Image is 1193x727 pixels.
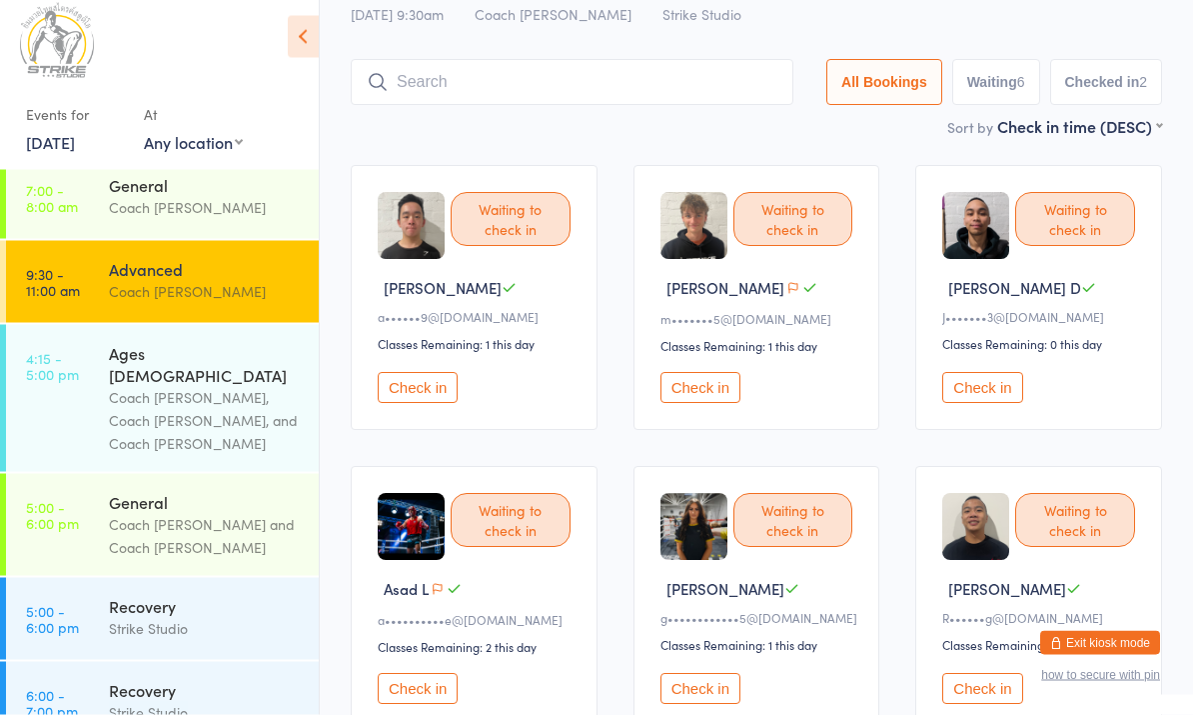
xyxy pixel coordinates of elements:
time: 5:00 - 6:00 pm [26,511,79,543]
div: Waiting to check in [451,205,571,259]
time: 7:00 - 8:00 am [26,194,78,226]
div: Waiting to check in [733,205,853,259]
div: Waiting to check in [733,506,853,560]
a: 9:30 -11:00 amAdvancedCoach [PERSON_NAME] [6,253,319,335]
div: Coach [PERSON_NAME], Coach [PERSON_NAME], and Coach [PERSON_NAME] [109,398,302,467]
div: a••••••9@[DOMAIN_NAME] [378,321,577,338]
div: Strike Studio [109,629,302,652]
div: Classes Remaining: 1 this day [660,649,859,666]
div: Waiting to check in [1015,205,1135,259]
div: J•••••••3@[DOMAIN_NAME] [942,321,1141,338]
div: Classes Remaining: 1 this day [378,348,577,365]
img: image1746420588.png [378,506,445,573]
div: a••••••••••e@[DOMAIN_NAME] [378,624,577,641]
div: R••••••g@[DOMAIN_NAME] [942,622,1141,639]
img: image1704694029.png [942,506,1009,573]
span: [PERSON_NAME] [384,290,502,311]
input: Search [351,72,793,118]
a: 7:00 -8:00 amGeneralCoach [PERSON_NAME] [6,169,319,251]
div: Check in time (DESC) [997,128,1162,150]
div: Coach [PERSON_NAME] and Coach [PERSON_NAME] [109,525,302,571]
a: 4:15 -5:00 pmAges [DEMOGRAPHIC_DATA]Coach [PERSON_NAME], Coach [PERSON_NAME], and Coach [PERSON_N... [6,337,319,484]
div: g••••••••••••5@[DOMAIN_NAME] [660,622,859,639]
button: Checked in2 [1050,72,1163,118]
div: Classes Remaining: 0 this day [942,348,1141,365]
span: [DATE] 9:30am [351,17,444,37]
button: Exit kiosk mode [1040,643,1160,667]
div: Waiting to check in [1015,506,1135,560]
div: Classes Remaining: 1 this day [660,350,859,367]
img: image1703225102.png [378,205,445,272]
span: [PERSON_NAME] D [948,290,1081,311]
div: Coach [PERSON_NAME] [109,208,302,231]
img: image1718609087.png [942,205,1009,272]
div: Classes Remaining: 2 this day [378,651,577,668]
span: [PERSON_NAME] [948,591,1066,612]
div: At [144,110,243,143]
button: Check in [378,385,458,416]
div: 6 [1017,87,1025,103]
div: Recovery [109,691,302,713]
img: image1748927099.png [660,506,727,573]
div: Any location [144,143,243,165]
span: Coach [PERSON_NAME] [475,17,631,37]
div: Classes Remaining: 1 this day [942,649,1141,666]
div: 2 [1139,87,1147,103]
a: [DATE] [26,143,75,165]
label: Sort by [947,130,993,150]
span: Asad L [384,591,429,612]
button: Check in [378,686,458,717]
time: 9:30 - 11:00 am [26,278,80,310]
div: Events for [26,110,124,143]
span: Strike Studio [662,17,741,37]
time: 5:00 - 6:00 pm [26,615,79,647]
div: General [109,186,302,208]
a: 5:00 -6:00 pmGeneralCoach [PERSON_NAME] and Coach [PERSON_NAME] [6,486,319,588]
button: Check in [660,686,740,717]
img: image1703141602.png [660,205,727,272]
img: Strike Studio [20,15,94,90]
span: [PERSON_NAME] [666,591,784,612]
time: 4:15 - 5:00 pm [26,362,79,394]
div: Advanced [109,270,302,292]
div: Recovery [109,607,302,629]
div: General [109,503,302,525]
button: Check in [942,385,1022,416]
button: how to secure with pin [1041,680,1160,694]
button: Check in [660,385,740,416]
div: Ages [DEMOGRAPHIC_DATA] [109,354,302,398]
div: m•••••••5@[DOMAIN_NAME] [660,323,859,340]
div: Waiting to check in [451,506,571,560]
div: Coach [PERSON_NAME] [109,292,302,315]
button: Check in [942,686,1022,717]
a: 5:00 -6:00 pmRecoveryStrike Studio [6,590,319,672]
button: Waiting6 [952,72,1040,118]
span: [PERSON_NAME] [666,290,784,311]
button: All Bookings [826,72,942,118]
